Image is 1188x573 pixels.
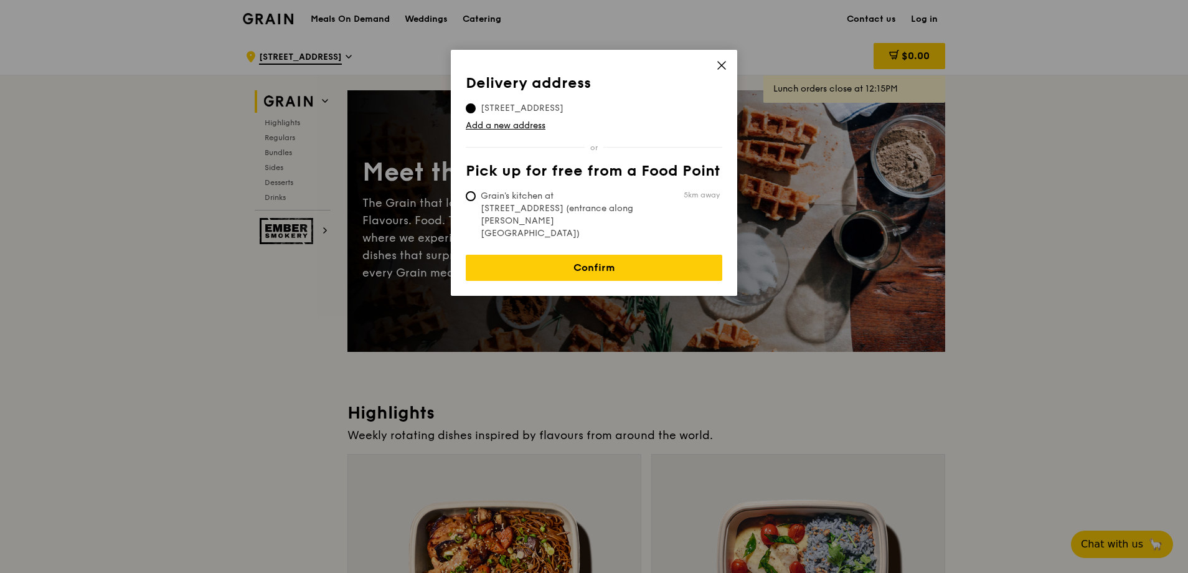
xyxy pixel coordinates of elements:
input: [STREET_ADDRESS] [466,103,476,113]
span: 5km away [684,190,720,200]
th: Pick up for free from a Food Point [466,163,722,185]
a: Confirm [466,255,722,281]
th: Delivery address [466,75,722,97]
a: Add a new address [466,120,722,132]
span: Grain's kitchen at [STREET_ADDRESS] (entrance along [PERSON_NAME][GEOGRAPHIC_DATA]) [466,190,651,240]
span: [STREET_ADDRESS] [466,102,578,115]
input: Grain's kitchen at [STREET_ADDRESS] (entrance along [PERSON_NAME][GEOGRAPHIC_DATA])5km away [466,191,476,201]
